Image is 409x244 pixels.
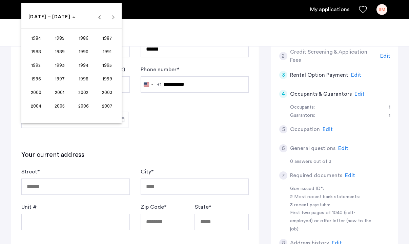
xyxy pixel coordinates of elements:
[73,86,94,98] span: 2002
[25,100,47,112] span: 2004
[24,45,48,58] button: 1988
[48,31,71,45] button: 1985
[48,86,71,99] button: 2001
[71,58,95,72] button: 1994
[97,32,118,44] span: 1987
[71,45,95,58] button: 1990
[48,72,71,86] button: 1997
[24,86,48,99] button: 2000
[25,59,47,71] span: 1992
[24,31,48,45] button: 1984
[28,15,70,19] span: [DATE] – [DATE]
[48,99,71,113] button: 2005
[71,31,95,45] button: 1986
[73,59,94,71] span: 1994
[97,86,118,98] span: 2003
[95,45,119,58] button: 1991
[25,73,47,85] span: 1996
[25,32,47,44] span: 1984
[24,58,48,72] button: 1992
[49,100,70,112] span: 2005
[25,86,47,98] span: 2000
[48,58,71,72] button: 1993
[71,99,95,113] button: 2006
[97,100,118,112] span: 2007
[95,31,119,45] button: 1987
[71,86,95,99] button: 2002
[93,10,106,24] button: Previous 24 years
[49,59,70,71] span: 1993
[73,32,94,44] span: 1986
[49,32,70,44] span: 1985
[24,72,48,86] button: 1996
[49,86,70,98] span: 2001
[95,86,119,99] button: 2003
[49,45,70,58] span: 1989
[97,45,118,58] span: 1991
[48,45,71,58] button: 1989
[24,99,48,113] button: 2004
[73,100,94,112] span: 2006
[95,99,119,113] button: 2007
[95,58,119,72] button: 1995
[97,73,118,85] span: 1999
[95,72,119,86] button: 1999
[25,45,47,58] span: 1988
[73,73,94,85] span: 1998
[26,11,78,23] button: Choose date
[49,73,70,85] span: 1997
[71,72,95,86] button: 1998
[97,59,118,71] span: 1995
[73,45,94,58] span: 1990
